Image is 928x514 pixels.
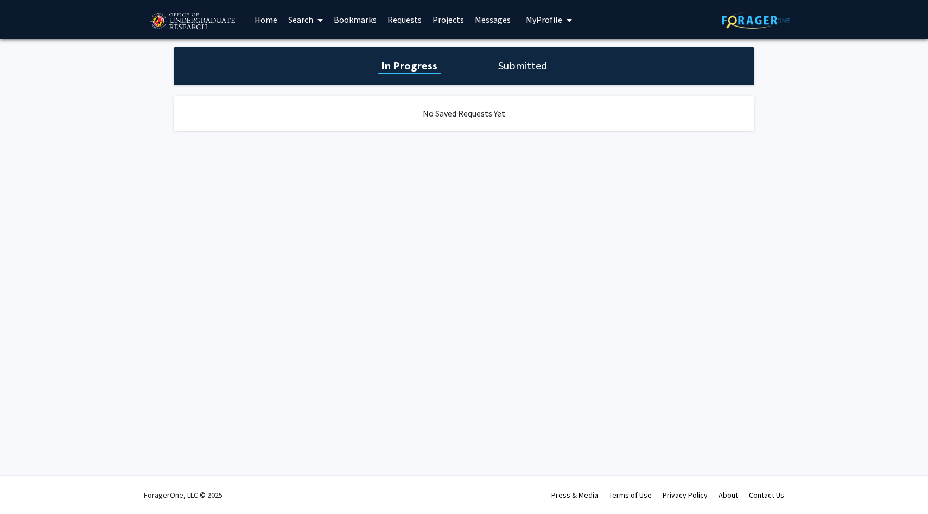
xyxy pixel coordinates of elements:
[174,96,754,131] div: No Saved Requests Yet
[144,476,223,514] div: ForagerOne, LLC © 2025
[719,490,738,500] a: About
[283,1,328,38] a: Search
[382,1,427,38] a: Requests
[609,490,652,500] a: Terms of Use
[147,8,238,35] img: University of Maryland Logo
[749,490,784,500] a: Contact Us
[427,1,469,38] a: Projects
[328,1,382,38] a: Bookmarks
[495,58,550,73] h1: Submitted
[722,12,790,29] img: ForagerOne Logo
[663,490,708,500] a: Privacy Policy
[249,1,283,38] a: Home
[8,465,46,506] iframe: Chat
[526,14,562,25] span: My Profile
[551,490,598,500] a: Press & Media
[378,58,441,73] h1: In Progress
[469,1,516,38] a: Messages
